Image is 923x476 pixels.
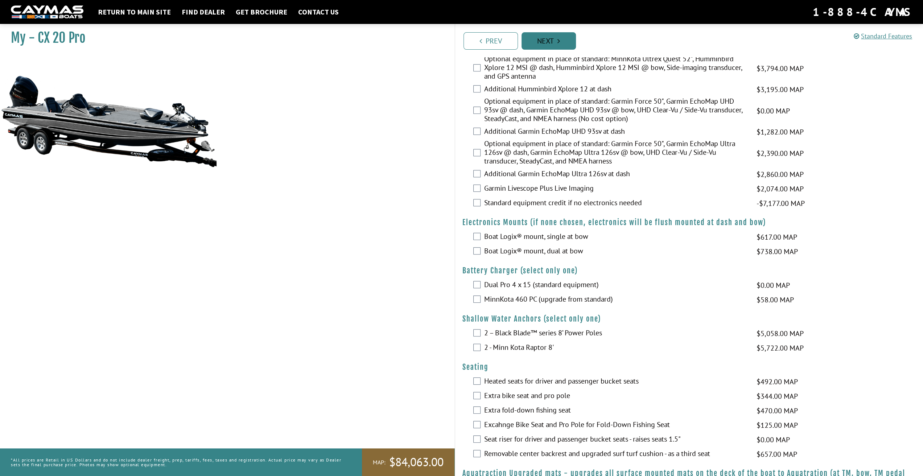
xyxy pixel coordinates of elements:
span: $2,074.00 MAP [757,183,804,194]
label: Boat Logix® mount, dual at bow [484,247,747,257]
span: $3,195.00 MAP [757,84,804,95]
span: $0.00 MAP [757,280,790,291]
span: $657.00 MAP [757,449,797,460]
a: Find Dealer [178,7,228,17]
label: Optional equipment in place of standard: MinnKota Ultrex Quest 52", Humminbird Xplore 12 MSI @ da... [484,54,747,82]
span: $5,058.00 MAP [757,328,804,339]
span: $1,282.00 MAP [757,127,804,137]
label: Boat Logix® mount, single at bow [484,232,747,243]
label: Seat riser for driver and passenger bucket seats - raises seats 1.5" [484,435,747,445]
label: Additional Garmin EchoMap UHD 93sv at dash [484,127,747,137]
label: Garmin Livescope Plus Live Imaging [484,184,747,194]
label: Removable center backrest and upgraded surf turf cushion - as a third seat [484,449,747,460]
span: $125.00 MAP [757,420,798,431]
a: Get Brochure [232,7,291,17]
span: $344.00 MAP [757,391,798,402]
a: Contact Us [294,7,342,17]
span: $738.00 MAP [757,246,798,257]
h4: Electronics Mounts (if none chosen, electronics will be flush mounted at dash and bow) [462,218,916,227]
label: Excahnge Bike Seat and Pro Pole for Fold-Down Fishing Seat [484,420,747,431]
span: $3,794.00 MAP [757,63,804,74]
label: Optional equipment in place of standard: Garmin Force 50", Garmin EchoMap UHD 93sv @ dash, Garmin... [484,97,747,125]
label: Additional Humminbird Xplore 12 at dash [484,84,747,95]
img: white-logo-c9c8dbefe5ff5ceceb0f0178aa75bf4bb51f6bca0971e226c86eb53dfe498488.png [11,5,83,19]
label: Extra fold-down fishing seat [484,406,747,416]
label: Heated seats for driver and passenger bucket seats [484,377,747,387]
a: Standard Features [854,32,912,40]
a: Next [522,32,576,50]
label: 2 – Black Blade™ series 8’ Power Poles [484,328,747,339]
label: Extra bike seat and pro pole [484,391,747,402]
label: Additional Garmin EchoMap Ultra 126sv at dash [484,169,747,180]
label: MinnKota 460 PC (upgrade from standard) [484,295,747,305]
a: Prev [463,32,518,50]
a: MAP:$84,063.00 [362,448,454,476]
label: 2 - Minn Kota Raptor 8' [484,343,747,353]
span: $470.00 MAP [757,405,798,416]
h1: My - CX 20 Pro [11,30,436,46]
span: $58.00 MAP [757,294,794,305]
span: -$7,177.00 MAP [757,198,805,209]
label: Optional equipment in place of standard: Garmin Force 50", Garmin EchoMap Ultra 126sv @ dash, Gar... [484,139,747,167]
span: $84,063.00 [389,455,444,470]
span: $0.00 MAP [757,105,790,116]
h4: Seating [462,363,916,372]
span: $0.00 MAP [757,434,790,445]
a: Return to main site [94,7,174,17]
span: $5,722.00 MAP [757,343,804,353]
p: *All prices are Retail in US Dollars and do not include dealer freight, prep, tariffs, fees, taxe... [11,454,346,471]
label: Dual Pro 4 x 15 (standard equipment) [484,280,747,291]
div: 1-888-4CAYMAS [813,4,912,20]
span: MAP: [373,459,386,466]
h4: Battery Charger (select only one) [462,266,916,275]
span: $2,860.00 MAP [757,169,804,180]
label: Standard equipment credit if no electronics needed [484,198,747,209]
span: $2,390.00 MAP [757,148,804,159]
h4: Shallow Water Anchors (select only one) [462,314,916,323]
span: $492.00 MAP [757,376,798,387]
span: $617.00 MAP [757,232,797,243]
